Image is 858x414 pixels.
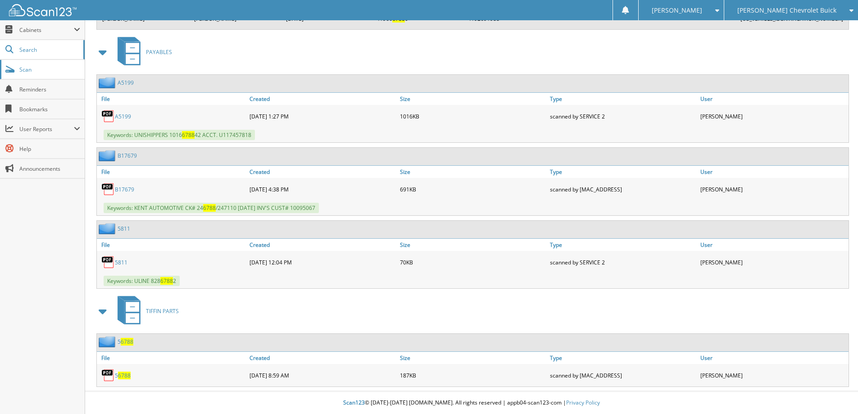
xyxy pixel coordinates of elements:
span: [PERSON_NAME] Chevrolet Buick [737,8,836,13]
a: A5199 [118,79,134,86]
a: Type [548,166,698,178]
div: 1016KB [398,107,548,125]
img: PDF.png [101,109,115,123]
a: 56788 [118,338,133,346]
a: User [698,239,849,251]
a: A5199 [115,113,131,120]
span: 6788 [121,338,133,346]
a: File [97,166,247,178]
span: User Reports [19,125,74,133]
div: scanned by SERVICE 2 [548,107,698,125]
span: 6788 [182,131,195,139]
span: Announcements [19,165,80,173]
a: User [698,352,849,364]
a: Type [548,93,698,105]
a: B17679 [115,186,134,193]
div: [PERSON_NAME] [698,253,849,271]
a: Size [398,166,548,178]
div: scanned by [MAC_ADDRESS] [548,366,698,384]
span: [PERSON_NAME] [652,8,702,13]
div: © [DATE]-[DATE] [DOMAIN_NAME]. All rights reserved | appb04-scan123-com | [85,392,858,414]
a: 5811 [115,259,127,266]
span: 6788 [160,277,173,285]
div: [DATE] 4:38 PM [247,180,398,198]
img: PDF.png [101,255,115,269]
div: [PERSON_NAME] [698,107,849,125]
span: TIFFIN PARTS [146,307,179,315]
img: folder2.png [99,150,118,161]
a: Created [247,93,398,105]
a: Created [247,166,398,178]
span: Bookmarks [19,105,80,113]
a: Type [548,239,698,251]
a: B17679 [118,152,137,159]
img: PDF.png [101,182,115,196]
span: Keywords: KENT AUTOMOTIVE CK# 24 /247110 [DATE] INV'S CUST# 10095067 [104,203,319,213]
div: 691KB [398,180,548,198]
a: 5811 [118,225,130,232]
a: File [97,239,247,251]
span: Scan123 [343,399,365,406]
span: PAYABLES [146,48,172,56]
div: [DATE] 12:04 PM [247,253,398,271]
a: File [97,93,247,105]
div: [DATE] 1:27 PM [247,107,398,125]
span: 6788 [118,372,131,379]
a: Created [247,239,398,251]
span: Search [19,46,79,54]
a: Type [548,352,698,364]
a: Size [398,239,548,251]
a: User [698,93,849,105]
img: folder2.png [99,77,118,88]
img: scan123-logo-white.svg [9,4,77,16]
div: 187KB [398,366,548,384]
img: PDF.png [101,369,115,382]
span: Keywords: ULINE 828 2 [104,276,180,286]
a: PAYABLES [112,34,172,70]
span: Scan [19,66,80,73]
div: [PERSON_NAME] [698,366,849,384]
span: Keywords: UNISHIPPERS 1016 42 ACCT. U117457818 [104,130,255,140]
a: 56788 [115,372,131,379]
div: 70KB [398,253,548,271]
a: Size [398,93,548,105]
img: folder2.png [99,223,118,234]
span: 6788 [203,204,216,212]
div: [PERSON_NAME] [698,180,849,198]
a: Size [398,352,548,364]
a: Created [247,352,398,364]
a: TIFFIN PARTS [112,293,179,329]
img: folder2.png [99,336,118,347]
span: Help [19,145,80,153]
span: Reminders [19,86,80,93]
span: Cabinets [19,26,74,34]
div: scanned by SERVICE 2 [548,253,698,271]
a: File [97,352,247,364]
div: scanned by [MAC_ADDRESS] [548,180,698,198]
a: Privacy Policy [566,399,600,406]
a: User [698,166,849,178]
div: [DATE] 8:59 AM [247,366,398,384]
